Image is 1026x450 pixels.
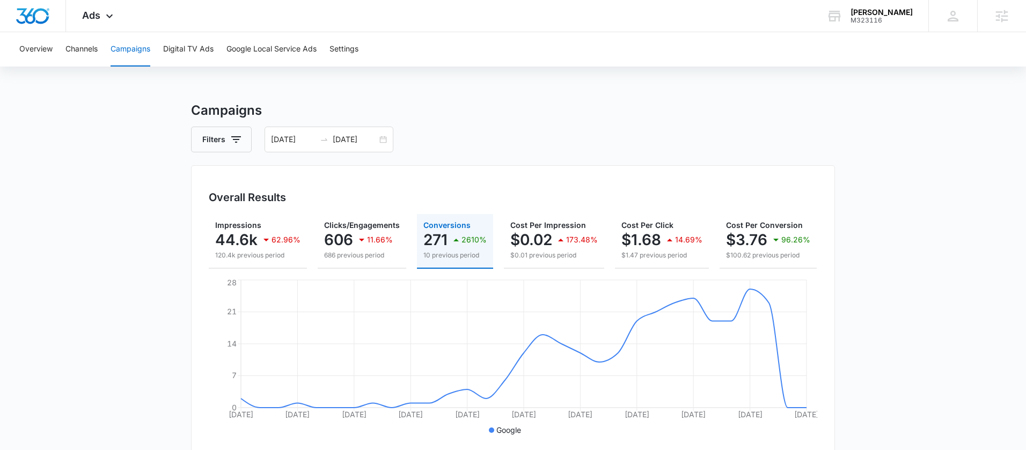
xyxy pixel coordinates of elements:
[329,32,358,67] button: Settings
[738,410,763,419] tspan: [DATE]
[621,250,702,260] p: $1.47 previous period
[423,250,487,260] p: 10 previous period
[568,410,592,419] tspan: [DATE]
[496,424,521,436] p: Google
[851,8,913,17] div: account name
[681,410,706,419] tspan: [DATE]
[625,410,649,419] tspan: [DATE]
[227,307,237,316] tspan: 21
[19,32,53,67] button: Overview
[851,17,913,24] div: account id
[510,231,552,248] p: $0.02
[227,278,237,287] tspan: 28
[511,410,536,419] tspan: [DATE]
[215,231,258,248] p: 44.6k
[227,339,237,348] tspan: 14
[367,236,393,244] p: 11.66%
[226,32,317,67] button: Google Local Service Ads
[272,236,301,244] p: 62.96%
[455,410,480,419] tspan: [DATE]
[65,32,98,67] button: Channels
[621,231,661,248] p: $1.68
[320,135,328,144] span: to
[675,236,702,244] p: 14.69%
[285,410,310,419] tspan: [DATE]
[111,32,150,67] button: Campaigns
[333,134,377,145] input: End date
[191,101,835,120] h3: Campaigns
[324,231,353,248] p: 606
[726,220,803,230] span: Cost Per Conversion
[232,371,237,380] tspan: 7
[191,127,252,152] button: Filters
[510,220,586,230] span: Cost Per Impression
[229,410,253,419] tspan: [DATE]
[461,236,487,244] p: 2610%
[423,220,471,230] span: Conversions
[82,10,100,21] span: Ads
[215,250,301,260] p: 120.4k previous period
[726,250,810,260] p: $100.62 previous period
[232,403,237,412] tspan: 0
[566,236,598,244] p: 173.48%
[320,135,328,144] span: swap-right
[621,220,673,230] span: Cost Per Click
[215,220,261,230] span: Impressions
[794,410,819,419] tspan: [DATE]
[781,236,810,244] p: 96.26%
[398,410,423,419] tspan: [DATE]
[163,32,214,67] button: Digital TV Ads
[209,189,286,205] h3: Overall Results
[726,231,767,248] p: $3.76
[324,220,400,230] span: Clicks/Engagements
[423,231,448,248] p: 271
[271,134,316,145] input: Start date
[510,250,598,260] p: $0.01 previous period
[324,250,400,260] p: 686 previous period
[342,410,367,419] tspan: [DATE]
